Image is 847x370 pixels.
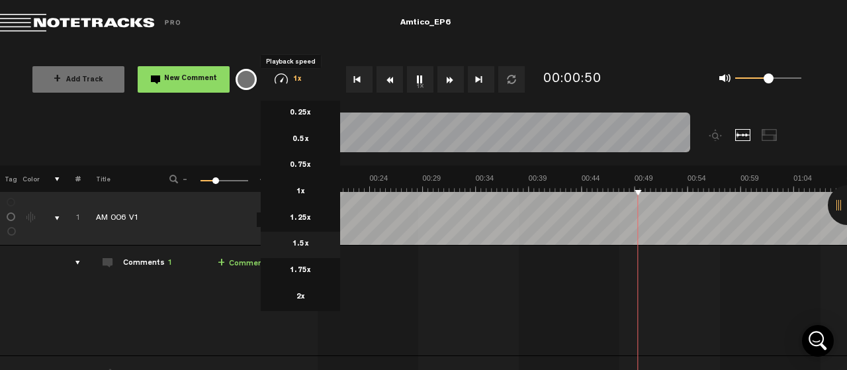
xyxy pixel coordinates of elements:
li: 0.25x [261,101,340,127]
div: Click to change the order number [62,212,83,225]
img: speedometer.svg [275,73,288,84]
button: Go to end [468,66,494,93]
li: 1.25x [261,206,340,232]
a: Comment [218,256,266,271]
span: - [180,173,191,181]
li: 0.75x [261,153,340,179]
span: + [258,173,269,181]
span: + [54,74,61,85]
li: 1x [261,179,340,206]
li: 0.5x [261,127,340,154]
div: 1x 0.25x 0.5x 0.75x 1x 1.25x 1.5x 1.75x 2x [262,73,314,85]
div: Open Intercom Messenger [802,325,834,357]
li: 1.75x [261,258,340,285]
span: Add Track [54,77,103,84]
span: 1 [167,259,172,267]
td: Click to edit the title AM 006 V1 [81,192,253,246]
th: # [60,165,81,192]
button: 1x [407,66,433,93]
button: Go to beginning [346,66,373,93]
div: Change the color of the waveform [22,212,42,224]
span: + [218,258,225,269]
td: Click to change the order number 1 [60,192,81,246]
span: New Comment [164,75,217,83]
div: comments [62,256,83,269]
div: 00:00:50 [543,70,602,89]
th: Color [20,165,40,192]
div: comments, stamps & drawings [42,212,62,225]
li: 2x [261,285,340,311]
div: {{ tooltip_message }} [236,69,257,90]
button: New Comment [138,66,230,93]
a: S [257,212,271,227]
span: Playback speed [266,59,316,66]
div: Comments [123,258,172,269]
button: Loop [498,66,525,93]
div: Click to edit the title [96,212,268,226]
span: 1x [293,76,302,83]
li: 1.5x [261,232,340,258]
td: Change the color of the waveform [20,192,40,246]
td: comments [60,246,81,356]
button: Rewind [377,66,403,93]
th: Title [81,165,152,192]
button: +Add Track [32,66,124,93]
button: Fast Forward [437,66,464,93]
td: comments, stamps & drawings [40,192,60,246]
